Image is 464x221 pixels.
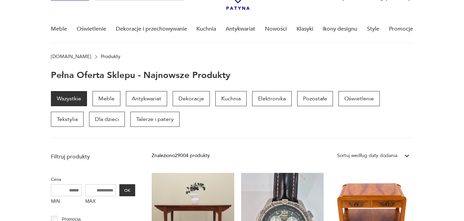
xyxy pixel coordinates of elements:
a: Dekoracje i przechowywanie [116,16,187,42]
a: Promocje [389,16,413,42]
div: Znaleziono 29004 produkty [152,152,210,159]
button: OK [119,184,135,196]
a: Talerze i patery [130,112,180,127]
a: [DOMAIN_NAME] [51,54,91,59]
label: MIN [51,196,82,207]
a: Antykwariat [226,16,255,42]
a: Dekoracje [173,91,210,106]
a: Meble [51,16,67,42]
a: Elektronika [252,91,292,106]
a: Klasyki [296,16,313,42]
a: Style [367,16,379,42]
a: Oświetlenie [77,16,106,42]
a: Tekstylia [51,112,84,127]
a: Dla dzieci [89,112,125,127]
p: Produkty [101,54,120,59]
p: Cena [51,176,135,183]
a: Oświetlenie [338,91,380,106]
h1: Pełna oferta sklepu - najnowsze produkty [51,70,230,80]
a: Ikony designu [323,16,357,42]
a: Kuchnia [215,91,247,106]
a: Meble [93,91,120,106]
a: Kuchnia [196,16,216,42]
p: Filtruj produkty [51,153,135,161]
a: Antykwariat [126,91,167,106]
a: Nowości [265,16,287,42]
label: MAX [85,196,116,207]
a: Pozostałe [297,91,333,106]
div: Sortuj według daty dodania [337,152,397,159]
a: Wszystkie [51,91,87,106]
